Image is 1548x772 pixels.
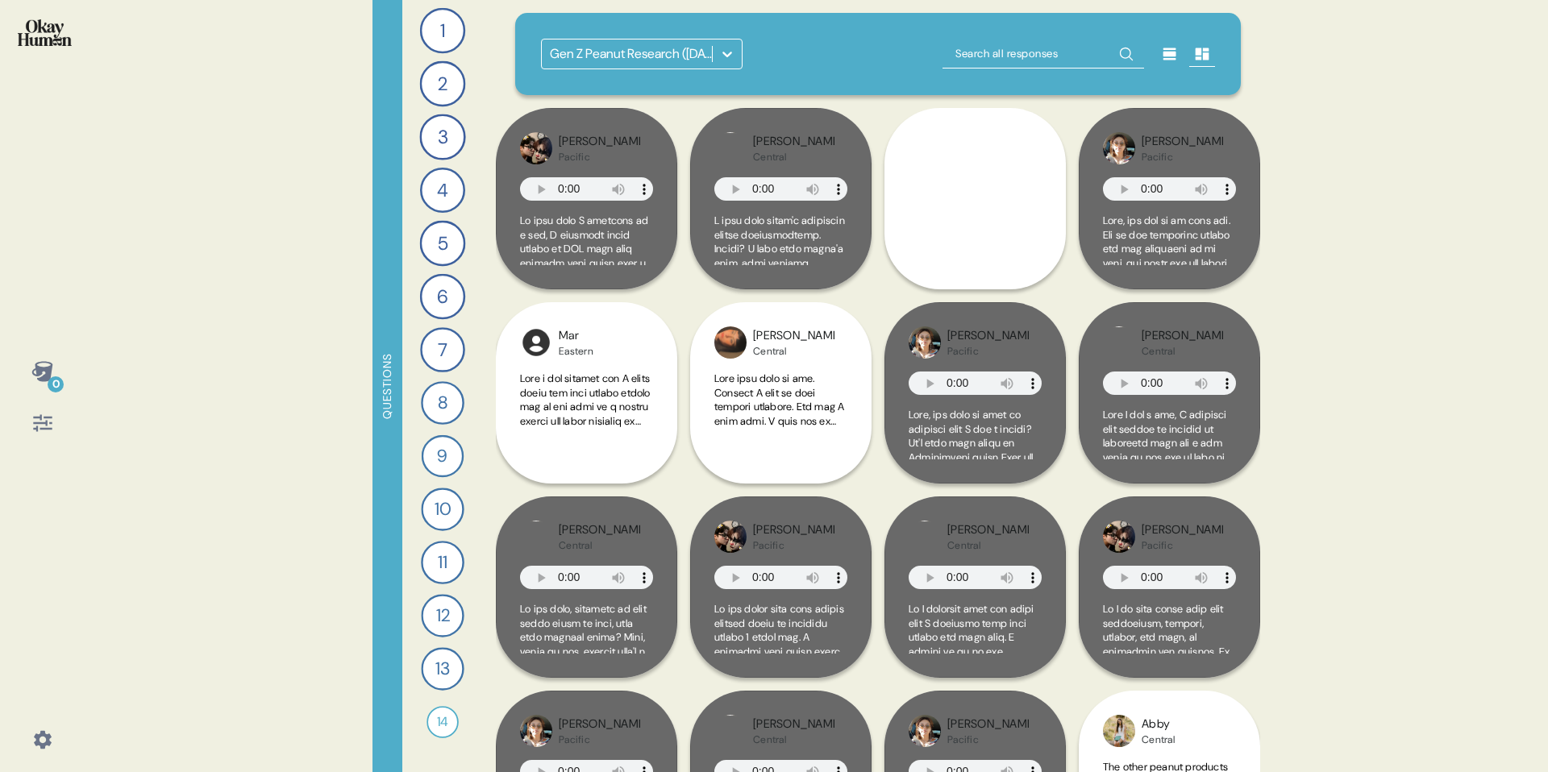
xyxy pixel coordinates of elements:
div: Mar [559,327,593,345]
div: 6 [420,274,465,319]
div: [PERSON_NAME] [1142,327,1223,345]
img: profilepic_9222882111172390.jpg [714,521,747,553]
div: Central [947,539,1029,552]
img: profilepic_9795516237139002.jpg [909,521,941,553]
div: [PERSON_NAME] [559,716,640,733]
div: 10 [421,488,464,530]
div: Central [559,539,640,552]
div: Central [753,151,834,164]
div: Pacific [559,733,640,746]
img: profilepic_9311467635610148.jpg [1103,715,1135,747]
img: profilepic_28608613598782667.jpg [520,715,552,747]
div: 8 [421,381,464,425]
div: 5 [420,221,466,267]
div: Central [753,345,834,358]
div: Central [753,733,834,746]
img: profilepic_9795516237139002.jpg [714,132,747,164]
div: 7 [420,327,465,372]
img: profilepic_9618401748198050.jpg [714,326,747,359]
div: 11 [421,541,464,584]
div: 4 [420,168,465,213]
div: [PERSON_NAME] [559,133,640,151]
div: 13 [421,647,464,690]
div: 12 [421,594,464,637]
div: Eastern [559,345,593,358]
div: [PERSON_NAME] [559,521,640,539]
div: [PERSON_NAME] [1142,521,1223,539]
input: Search all responses [943,39,1144,68]
img: profilepic_9795516237139002.jpg [520,521,552,553]
div: [PERSON_NAME] [753,716,834,733]
div: Pacific [753,539,834,552]
div: 14 [427,706,459,738]
img: profilepic_28608613598782667.jpg [1103,132,1135,164]
div: Gen Z Peanut Research ([DATE]) [550,44,714,64]
div: 0 [48,376,64,392]
div: [PERSON_NAME] [1142,133,1223,151]
img: profilepic_9222882111172390.jpg [520,132,552,164]
div: Abby [1142,716,1175,733]
div: 1 [420,8,465,53]
div: [PERSON_NAME] [753,133,834,151]
div: 2 [420,61,466,107]
div: Pacific [947,345,1029,358]
div: Pacific [559,151,640,164]
img: profilepic_28608613598782667.jpg [909,715,941,747]
div: Central [1142,733,1175,746]
img: profilepic_9222882111172390.jpg [1103,521,1135,553]
div: Central [1142,345,1223,358]
div: Pacific [1142,151,1223,164]
img: l1ibTKarBSWXLOhlfT5LxFP+OttMJpPJZDKZTCbz9PgHEggSPYjZSwEAAAAASUVORK5CYII= [520,326,552,359]
div: [PERSON_NAME] [947,327,1029,345]
div: 9 [422,435,464,478]
div: Pacific [947,733,1029,746]
div: [PERSON_NAME] [753,521,834,539]
img: profilepic_9795516237139002.jpg [714,715,747,747]
div: [PERSON_NAME] [947,716,1029,733]
img: profilepic_28608613598782667.jpg [909,326,941,359]
div: 3 [419,114,465,160]
div: Pacific [1142,539,1223,552]
div: [PERSON_NAME] [947,521,1029,539]
img: profilepic_9795516237139002.jpg [1103,326,1135,359]
img: okayhuman.3b1b6348.png [18,19,72,46]
div: [PERSON_NAME] [753,327,834,345]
